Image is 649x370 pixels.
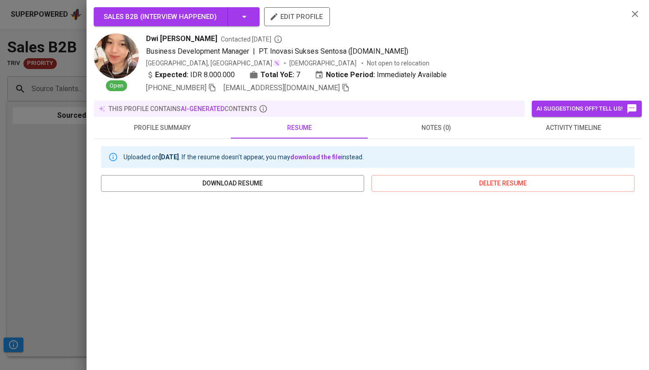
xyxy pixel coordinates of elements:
[146,33,217,44] span: Dwi [PERSON_NAME]
[94,7,260,26] button: Sales B2B (Interview happened)
[326,69,375,80] b: Notice Period:
[253,46,255,57] span: |
[94,33,139,79] img: dee0f61f5f6d64923047926f4bbd3dca.jpg
[510,122,636,134] span: activity timeline
[261,69,294,80] b: Total YoE:
[289,59,358,68] span: [DEMOGRAPHIC_DATA]
[146,59,280,68] div: [GEOGRAPHIC_DATA], [GEOGRAPHIC_DATA]
[146,47,249,55] span: Business Development Manager
[536,103,637,114] span: AI suggestions off? Tell us!
[108,178,357,189] span: download resume
[224,83,340,92] span: [EMAIL_ADDRESS][DOMAIN_NAME]
[367,59,430,68] p: Not open to relocation
[146,83,206,92] span: [PHONE_NUMBER]
[273,60,280,67] img: magic_wand.svg
[236,122,362,134] span: resume
[106,82,127,90] span: Open
[155,69,188,80] b: Expected:
[101,175,364,192] button: download resume
[259,47,408,55] span: PT. Inovasi Sukses Sentosa ([DOMAIN_NAME])
[104,13,217,21] span: Sales B2B ( Interview happened )
[109,104,257,113] p: this profile contains contents
[264,13,330,20] a: edit profile
[181,105,224,112] span: AI-generated
[99,122,225,134] span: profile summary
[296,69,300,80] span: 7
[123,149,364,165] div: Uploaded on . If the resume doesn't appear, you may instead.
[146,69,235,80] div: IDR 8.000.000
[371,175,635,192] button: delete resume
[271,11,323,23] span: edit profile
[373,122,499,134] span: notes (0)
[221,35,283,44] span: Contacted [DATE]
[290,153,341,161] a: download the file
[274,35,283,44] svg: By Batam recruiter
[532,101,642,117] button: AI suggestions off? Tell us!
[264,7,330,26] button: edit profile
[159,153,179,161] b: [DATE]
[379,178,627,189] span: delete resume
[315,69,447,80] div: Immediately Available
